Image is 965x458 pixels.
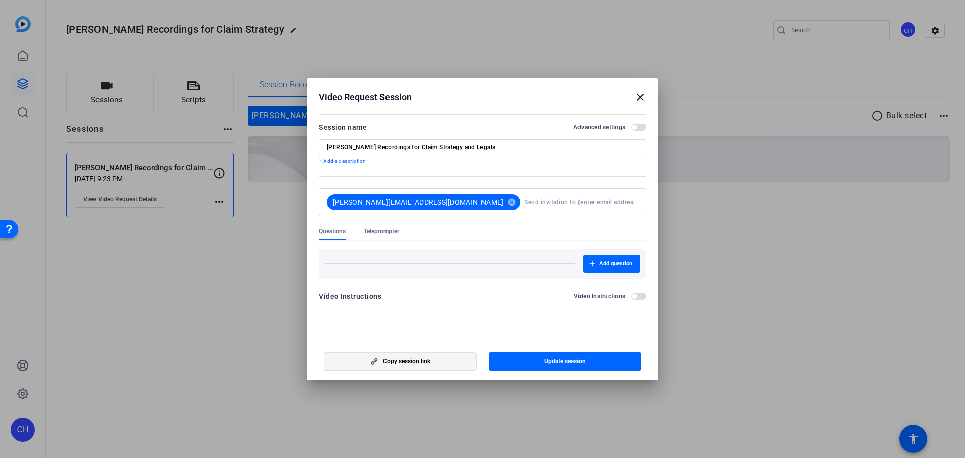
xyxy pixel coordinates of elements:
[364,227,399,235] span: Teleprompter
[319,290,381,302] div: Video Instructions
[583,255,640,273] button: Add question
[319,91,646,103] div: Video Request Session
[327,143,638,151] input: Enter Session Name
[544,357,586,365] span: Update session
[489,352,642,371] button: Update session
[573,123,625,131] h2: Advanced settings
[319,121,367,133] div: Session name
[319,157,646,165] p: + Add a description
[319,227,346,235] span: Questions
[383,357,430,365] span: Copy session link
[634,91,646,103] mat-icon: close
[503,198,520,207] mat-icon: cancel
[599,260,632,268] span: Add question
[524,192,634,212] input: Send invitation to (enter email address here)
[333,197,503,207] span: [PERSON_NAME][EMAIL_ADDRESS][DOMAIN_NAME]
[574,292,626,300] h2: Video Instructions
[324,352,477,371] button: Copy session link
